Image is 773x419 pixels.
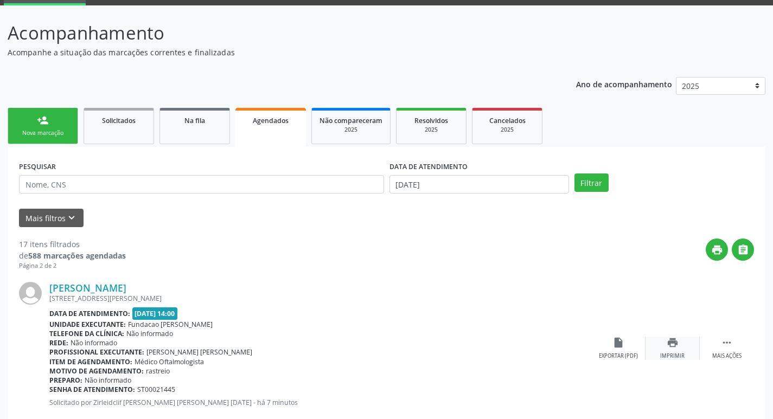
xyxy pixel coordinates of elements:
[49,338,68,347] b: Rede:
[574,173,609,192] button: Filtrar
[49,366,144,376] b: Motivo de agendamento:
[49,282,126,294] a: [PERSON_NAME]
[184,116,205,125] span: Na fila
[19,238,126,250] div: 17 itens filtrados
[737,244,749,256] i: 
[19,250,126,261] div: de
[102,116,136,125] span: Solicitados
[19,209,84,228] button: Mais filtroskeyboard_arrow_down
[146,347,252,357] span: [PERSON_NAME] [PERSON_NAME]
[49,357,132,366] b: Item de agendamento:
[414,116,448,125] span: Resolvidos
[712,352,742,360] div: Mais ações
[49,347,144,357] b: Profissional executante:
[49,385,135,394] b: Senha de atendimento:
[49,320,126,329] b: Unidade executante:
[320,116,382,125] span: Não compareceram
[137,385,175,394] span: ST00021445
[404,126,458,134] div: 2025
[389,175,569,194] input: Selecione um intervalo
[721,337,733,349] i: 
[66,212,78,224] i: keyboard_arrow_down
[28,250,126,261] strong: 588 marcações agendadas
[19,175,384,194] input: Nome, CNS
[320,126,382,134] div: 2025
[135,357,204,366] span: Médico Oftalmologista
[85,376,131,385] span: Não informado
[146,366,170,376] span: rastreio
[49,309,130,318] b: Data de atendimento:
[16,129,70,137] div: Nova marcação
[19,158,56,175] label: PESQUISAR
[253,116,289,125] span: Agendados
[660,352,685,360] div: Imprimir
[126,329,173,338] span: Não informado
[732,238,754,261] button: 
[599,352,638,360] div: Exportar (PDF)
[49,376,82,385] b: Preparo:
[706,238,728,261] button: print
[71,338,117,347] span: Não informado
[576,77,672,91] p: Ano de acompanhamento
[19,261,126,270] div: Página 2 de 2
[49,294,591,303] div: [STREET_ADDRESS][PERSON_NAME]
[8,20,538,47] p: Acompanhamento
[612,337,624,349] i: insert_drive_file
[489,116,526,125] span: Cancelados
[132,307,178,320] span: [DATE] 14:00
[19,282,42,305] img: img
[49,398,591,407] p: Solicitado por Zirleidclif [PERSON_NAME] [PERSON_NAME] [DATE] - há 7 minutos
[8,47,538,58] p: Acompanhe a situação das marcações correntes e finalizadas
[389,158,468,175] label: DATA DE ATENDIMENTO
[128,320,213,329] span: Fundacao [PERSON_NAME]
[711,244,723,256] i: print
[480,126,534,134] div: 2025
[49,329,124,338] b: Telefone da clínica:
[667,337,679,349] i: print
[37,114,49,126] div: person_add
